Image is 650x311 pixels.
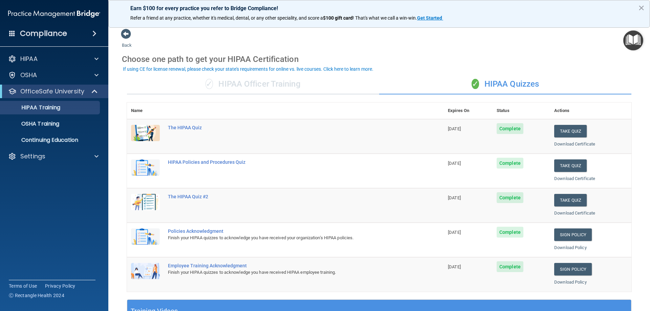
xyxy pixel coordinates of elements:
[130,5,628,12] p: Earn $100 for every practice you refer to Bridge Compliance!
[20,87,84,95] p: OfficeSafe University
[554,228,592,241] a: Sign Policy
[8,152,99,160] a: Settings
[497,192,523,203] span: Complete
[20,152,45,160] p: Settings
[554,141,595,147] a: Download Certificate
[168,268,410,276] div: Finish your HIPAA quizzes to acknowledge you have received HIPAA employee training.
[497,227,523,238] span: Complete
[554,194,587,206] button: Take Quiz
[448,264,461,269] span: [DATE]
[168,263,410,268] div: Employee Training Acknowledgment
[4,120,59,127] p: OSHA Training
[554,245,587,250] a: Download Policy
[417,15,442,21] strong: Get Started
[168,228,410,234] div: Policies Acknowledgment
[448,126,461,131] span: [DATE]
[45,283,75,289] a: Privacy Policy
[497,261,523,272] span: Complete
[168,159,410,165] div: HIPAA Policies and Procedures Quiz
[122,49,636,69] div: Choose one path to get your HIPAA Certification
[168,234,410,242] div: Finish your HIPAA quizzes to acknowledge you have received your organization’s HIPAA policies.
[323,15,353,21] strong: $100 gift card
[8,87,98,95] a: OfficeSafe University
[554,210,595,216] a: Download Certificate
[20,71,37,79] p: OSHA
[554,159,587,172] button: Take Quiz
[379,74,631,94] div: HIPAA Quizzes
[623,30,643,50] button: Open Resource Center
[554,280,587,285] a: Download Policy
[554,125,587,137] button: Take Quiz
[168,194,410,199] div: The HIPAA Quiz #2
[448,195,461,200] span: [DATE]
[417,15,443,21] a: Get Started
[8,71,99,79] a: OSHA
[638,2,645,13] button: Close
[122,35,132,48] a: Back
[497,123,523,134] span: Complete
[130,15,323,21] span: Refer a friend at any practice, whether it's medical, dental, or any other speciality, and score a
[20,29,67,38] h4: Compliance
[444,103,493,119] th: Expires On
[122,66,374,72] button: If using CE for license renewal, please check your state's requirements for online vs. live cours...
[123,67,373,71] div: If using CE for license renewal, please check your state's requirements for online vs. live cours...
[554,263,592,275] a: Sign Policy
[8,55,99,63] a: HIPAA
[554,176,595,181] a: Download Certificate
[9,292,64,299] span: Ⓒ Rectangle Health 2024
[9,283,37,289] a: Terms of Use
[127,74,379,94] div: HIPAA Officer Training
[4,104,60,111] p: HIPAA Training
[472,79,479,89] span: ✓
[20,55,38,63] p: HIPAA
[127,103,164,119] th: Name
[550,103,631,119] th: Actions
[448,161,461,166] span: [DATE]
[4,137,97,143] p: Continuing Education
[8,7,100,21] img: PMB logo
[448,230,461,235] span: [DATE]
[205,79,213,89] span: ✓
[353,15,417,21] span: ! That's what we call a win-win.
[497,158,523,169] span: Complete
[168,125,410,130] div: The HIPAA Quiz
[493,103,550,119] th: Status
